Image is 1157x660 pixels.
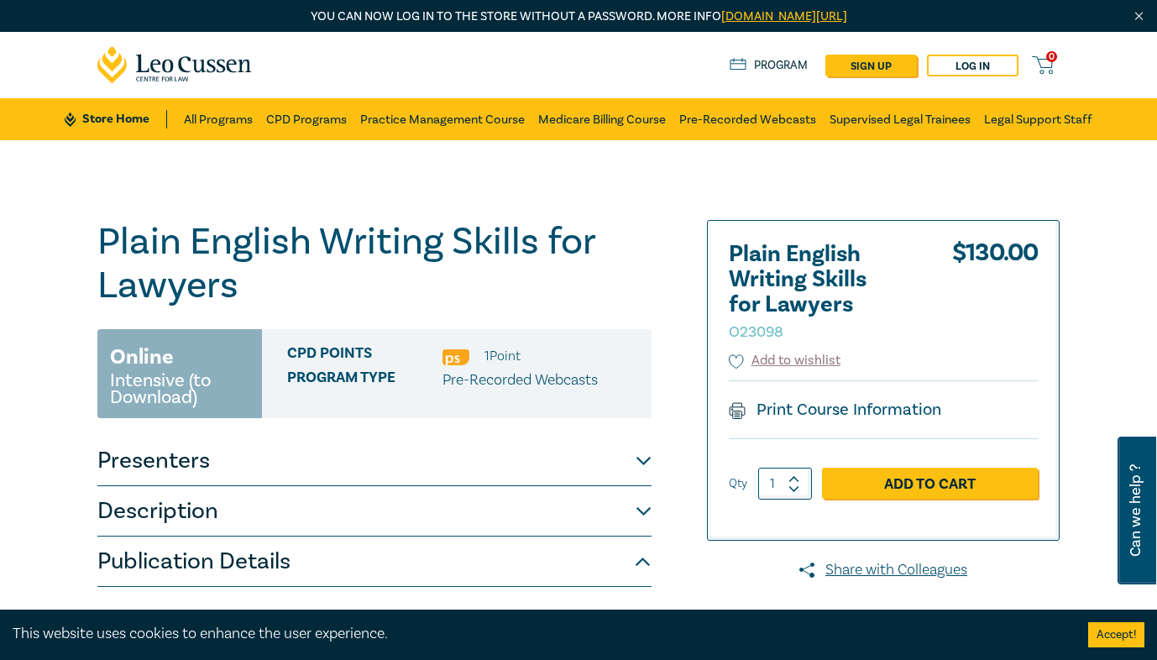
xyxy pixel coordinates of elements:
button: Description [97,486,652,537]
a: sign up [825,55,917,76]
a: Medicare Billing Course [538,98,666,140]
input: 1 [758,468,812,500]
button: Presenters [97,436,652,486]
h1: Plain English Writing Skills for Lawyers [97,220,652,307]
a: Program [730,56,808,75]
span: Program type [287,369,442,391]
a: Print Course Information [729,399,941,421]
div: $ 130.00 [952,242,1038,351]
a: Store Home [65,110,166,128]
p: You can now log in to the store without a password. More info [97,8,1060,26]
div: This website uses cookies to enhance the user experience. [13,623,1063,645]
label: Qty [729,474,747,493]
a: Share with Colleagues [707,559,1060,581]
img: Close [1132,9,1146,24]
a: CPD Programs [266,98,347,140]
a: Practice Management Course [360,98,525,140]
button: Publication Details [97,537,652,587]
a: Log in [927,55,1018,76]
h3: Online [110,342,174,372]
a: All Programs [184,98,253,140]
button: Add to wishlist [729,351,840,370]
a: Add to Cart [822,468,1038,500]
a: Pre-Recorded Webcasts [679,98,816,140]
img: Professional Skills [442,349,469,365]
a: [DOMAIN_NAME][URL] [721,8,847,24]
button: Accept cookies [1088,622,1144,647]
p: Pre-Recorded Webcasts [442,369,598,391]
span: Can we help ? [1128,447,1144,574]
a: Legal Support Staff [984,98,1092,140]
span: 0 [1046,51,1057,62]
small: O23098 [729,322,783,342]
h2: Plain English Writing Skills for Lawyers [729,242,914,343]
li: 1 Point [484,345,521,367]
small: Intensive (to Download) [110,372,249,406]
span: CPD Points [287,345,442,367]
a: Supervised Legal Trainees [830,98,971,140]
